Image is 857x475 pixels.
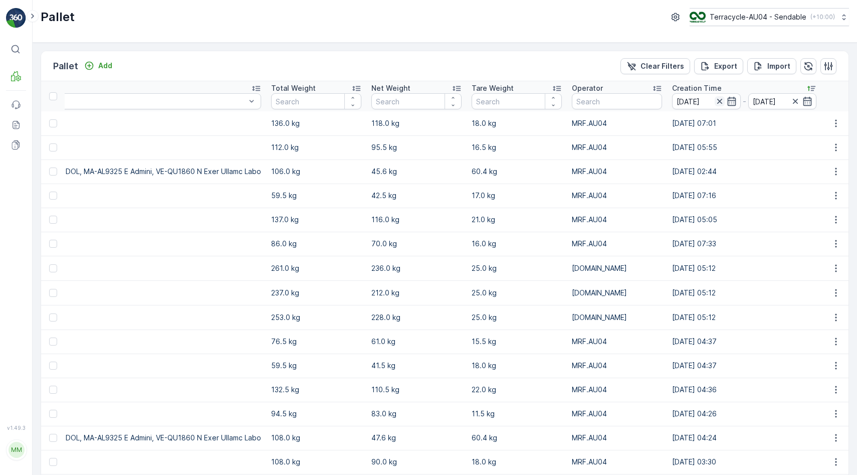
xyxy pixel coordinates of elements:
td: [DATE] 04:37 [667,354,821,378]
td: [DATE] 05:12 [667,280,821,305]
td: [DATE] 04:37 [667,330,821,354]
td: [DATE] 05:05 [667,208,821,232]
div: Toggle Row Selected [49,216,57,224]
img: terracycle_logo.png [690,12,706,23]
td: [DATE] 05:12 [667,256,821,280]
td: [DATE] 07:16 [667,184,821,208]
td: [DATE] 05:12 [667,305,821,330]
td: MRF.AU04 [567,378,667,402]
p: ( +10:00 ) [810,13,835,21]
td: 212.0 kg [366,280,467,305]
td: 25.0 kg [467,305,567,330]
td: 110.5 kg [366,378,467,402]
img: logo [6,8,26,28]
td: 83.0 kg [366,402,467,426]
td: 108.0 kg [266,450,366,474]
div: Toggle Row Selected [49,264,57,272]
p: Terracycle-AU04 - Sendable [710,12,806,22]
td: MRF.AU04 [567,111,667,135]
td: 137.0 kg [266,208,366,232]
td: 261.0 kg [266,256,366,280]
td: MRF.AU04 [567,426,667,450]
p: Pallet [53,59,78,73]
td: 47.6 kg [366,426,467,450]
div: Toggle Row Selected [49,240,57,248]
p: Pallet [41,9,75,25]
td: 16.5 kg [467,135,567,160]
td: [DATE] 02:44 [667,160,821,184]
p: Tare Weight [472,83,514,93]
td: MRF.AU04 [567,135,667,160]
td: [DATE] 04:36 [667,378,821,402]
button: Terracycle-AU04 - Sendable(+10:00) [690,8,849,26]
td: 11.5 kg [467,402,567,426]
div: Toggle Row Selected [49,386,57,394]
td: 25.0 kg [467,256,567,280]
td: 18.0 kg [467,111,567,135]
td: 22.0 kg [467,378,567,402]
input: Search [371,93,462,109]
div: Toggle Row Selected [49,410,57,418]
td: 132.5 kg [266,378,366,402]
td: 25.0 kg [467,280,567,305]
td: [DATE] 07:01 [667,111,821,135]
td: 237.0 kg [266,280,366,305]
div: Toggle Row Selected [49,119,57,127]
div: Toggle Row Selected [49,289,57,297]
td: 94.5 kg [266,402,366,426]
td: 60.4 kg [467,160,567,184]
td: MRF.AU04 [567,450,667,474]
td: 76.5 kg [266,330,366,354]
td: [DOMAIN_NAME] [567,256,667,280]
td: 16.0 kg [467,232,567,256]
p: Add [98,61,112,71]
p: - [743,95,746,107]
div: Toggle Row Selected [49,168,57,176]
td: 118.0 kg [366,111,467,135]
td: 236.0 kg [366,256,467,280]
td: MRF.AU04 [567,184,667,208]
input: Search [572,93,662,109]
p: Operator [572,83,603,93]
div: Toggle Row Selected [49,434,57,442]
input: Search [271,93,361,109]
td: [DATE] 04:24 [667,426,821,450]
td: 18.0 kg [467,354,567,378]
td: MRF.AU04 [567,232,667,256]
td: 59.5 kg [266,184,366,208]
div: Toggle Row Selected [49,143,57,151]
p: Import [767,61,790,71]
td: 70.0 kg [366,232,467,256]
p: Creation Time [672,83,722,93]
td: 253.0 kg [266,305,366,330]
td: 116.0 kg [366,208,467,232]
td: [DATE] 03:30 [667,450,821,474]
td: MRF.AU04 [567,330,667,354]
div: Toggle Row Selected [49,362,57,370]
td: 112.0 kg [266,135,366,160]
td: 228.0 kg [366,305,467,330]
td: 42.5 kg [366,184,467,208]
div: MM [9,442,25,458]
td: 18.0 kg [467,450,567,474]
td: [DOMAIN_NAME] [567,280,667,305]
td: 15.5 kg [467,330,567,354]
td: 61.0 kg [366,330,467,354]
div: Toggle Row Selected [49,313,57,322]
p: Total Weight [271,83,316,93]
td: MRF.AU04 [567,208,667,232]
button: Add [80,60,116,72]
button: Import [747,58,796,74]
td: 21.0 kg [467,208,567,232]
td: 108.0 kg [266,426,366,450]
td: 59.5 kg [266,354,366,378]
button: Export [694,58,743,74]
td: 90.0 kg [366,450,467,474]
td: 136.0 kg [266,111,366,135]
td: [DATE] 05:55 [667,135,821,160]
input: Search [472,93,562,109]
div: Toggle Row Selected [49,338,57,346]
p: Clear Filters [640,61,684,71]
button: MM [6,433,26,467]
div: Toggle Row Selected [49,458,57,466]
